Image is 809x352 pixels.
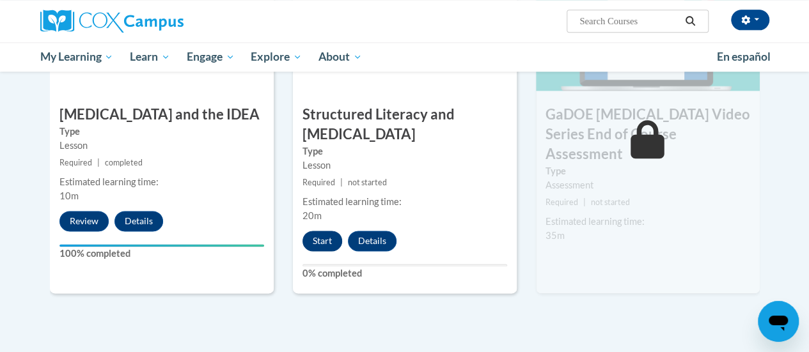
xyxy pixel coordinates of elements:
img: Cox Campus [40,10,184,33]
span: About [318,49,362,65]
span: En español [717,50,771,63]
label: Type [59,125,264,139]
div: Main menu [31,42,779,72]
label: Type [546,164,750,178]
a: En español [709,43,779,70]
label: 100% completed [59,247,264,261]
label: 0% completed [302,266,507,280]
span: | [583,197,586,207]
a: Cox Campus [40,10,271,33]
span: Learn [130,49,170,65]
label: Type [302,144,507,158]
a: Explore [242,42,310,72]
div: Your progress [59,244,264,247]
button: Account Settings [731,10,769,30]
span: | [340,178,343,187]
div: Lesson [59,139,264,153]
a: Engage [178,42,243,72]
div: Lesson [302,158,507,172]
span: completed [105,158,143,167]
h3: Structured Literacy and [MEDICAL_DATA] [293,105,517,144]
button: Review [59,211,109,231]
span: Required [59,158,92,167]
span: Explore [251,49,302,65]
a: My Learning [32,42,122,72]
span: 20m [302,210,322,221]
span: Required [546,197,578,207]
a: Learn [122,42,178,72]
h3: GaDOE [MEDICAL_DATA] Video Series End of Course Assessment [536,105,760,164]
div: Estimated learning time: [546,215,750,229]
span: Engage [187,49,235,65]
span: not started [591,197,630,207]
input: Search Courses [578,13,680,29]
button: Start [302,231,342,251]
span: not started [348,178,387,187]
span: | [97,158,100,167]
button: Search [680,13,700,29]
span: 10m [59,190,79,201]
div: Estimated learning time: [302,195,507,209]
button: Details [348,231,397,251]
div: Estimated learning time: [59,175,264,189]
span: My Learning [40,49,113,65]
h3: [MEDICAL_DATA] and the IDEA [50,105,274,125]
button: Details [114,211,163,231]
iframe: Button to launch messaging window [758,301,799,342]
span: Required [302,178,335,187]
div: Assessment [546,178,750,192]
a: About [310,42,370,72]
span: 35m [546,230,565,241]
